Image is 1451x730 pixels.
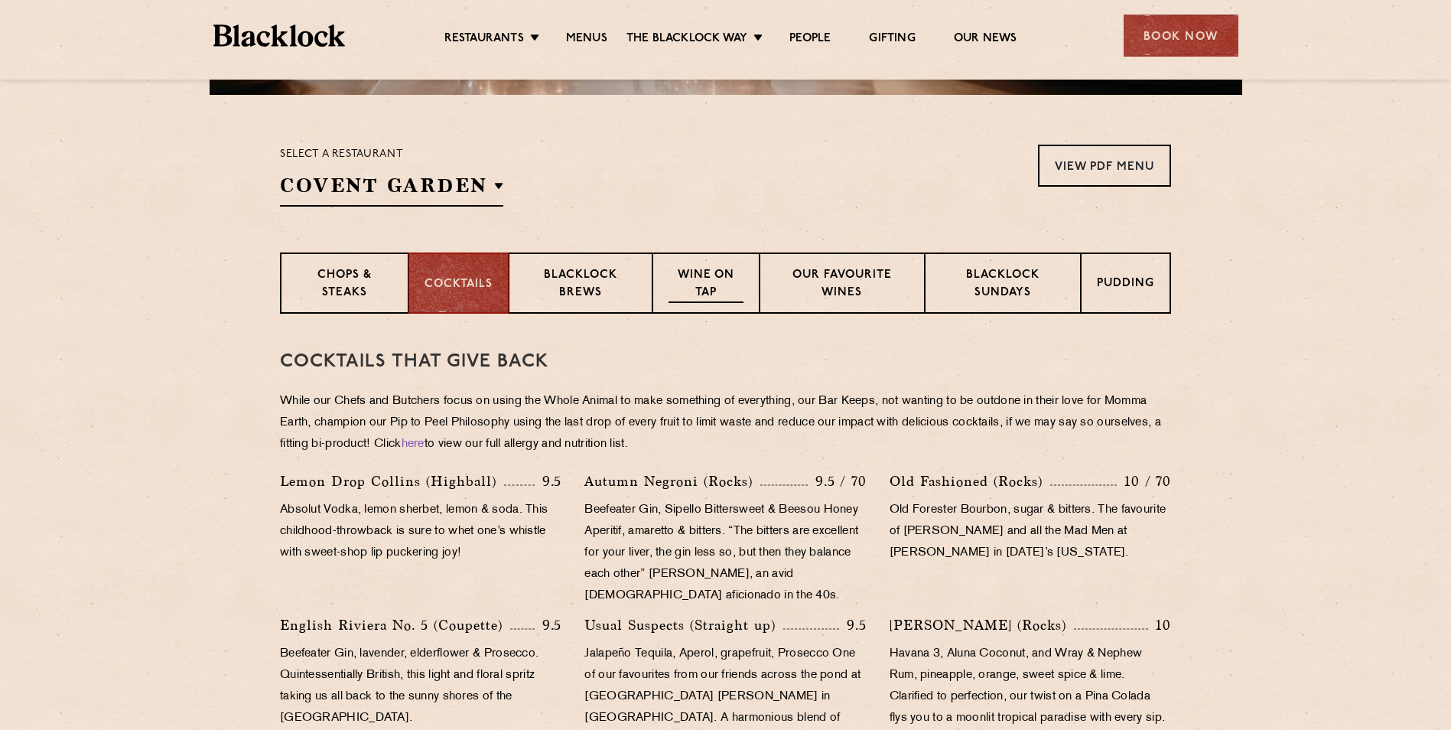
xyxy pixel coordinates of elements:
[535,615,562,635] p: 9.5
[535,471,562,491] p: 9.5
[1124,15,1238,57] div: Book Now
[402,438,425,450] a: here
[566,31,607,48] a: Menus
[776,267,908,303] p: Our favourite wines
[444,31,524,48] a: Restaurants
[626,31,747,48] a: The Blacklock Way
[808,471,867,491] p: 9.5 / 70
[280,644,561,729] p: Beefeater Gin, lavender, elderflower & Prosecco. Quintessentially British, this light and floral ...
[280,614,510,636] p: English Riviera No. 5 (Coupette)
[525,267,636,303] p: Blacklock Brews
[839,615,867,635] p: 9.5
[425,276,493,294] p: Cocktails
[789,31,831,48] a: People
[297,267,392,303] p: Chops & Steaks
[280,172,503,207] h2: Covent Garden
[1148,615,1171,635] p: 10
[954,31,1017,48] a: Our News
[1038,145,1171,187] a: View PDF Menu
[280,471,504,492] p: Lemon Drop Collins (Highball)
[869,31,915,48] a: Gifting
[941,267,1065,303] p: Blacklock Sundays
[890,471,1050,492] p: Old Fashioned (Rocks)
[280,352,1171,372] h3: Cocktails That Give Back
[584,471,760,492] p: Autumn Negroni (Rocks)
[890,644,1171,729] p: Havana 3, Aluna Coconut, and Wray & Nephew Rum, pineapple, orange, sweet spice & lime. Clarified ...
[890,614,1074,636] p: [PERSON_NAME] (Rocks)
[1097,275,1154,295] p: Pudding
[669,267,743,303] p: Wine on Tap
[584,500,866,607] p: Beefeater Gin, Sipello Bittersweet & Beesou Honey Aperitif, amaretto & bitters. “The bitters are ...
[584,614,783,636] p: Usual Suspects (Straight up)
[890,500,1171,564] p: Old Forester Bourbon, sugar & bitters. The favourite of [PERSON_NAME] and all the Mad Men at [PER...
[1117,471,1171,491] p: 10 / 70
[280,500,561,564] p: Absolut Vodka, lemon sherbet, lemon & soda. This childhood-throwback is sure to whet one’s whistl...
[280,391,1171,455] p: While our Chefs and Butchers focus on using the Whole Animal to make something of everything, our...
[280,145,503,165] p: Select a restaurant
[213,24,346,47] img: BL_Textured_Logo-footer-cropped.svg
